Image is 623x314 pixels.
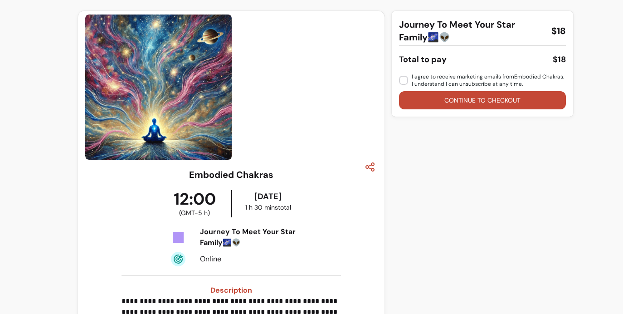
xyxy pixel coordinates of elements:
[234,203,302,212] div: 1 h 30 mins total
[189,168,273,181] h3: Embodied Chakras
[234,190,302,203] div: [DATE]
[171,230,185,245] img: Tickets Icon
[158,190,231,217] div: 12:00
[200,254,302,265] div: Online
[553,53,566,66] div: $18
[551,25,566,37] span: $18
[85,15,232,160] img: https://d3pz9znudhj10h.cloudfront.net/698f435a-3e3a-49e3-bf14-f28da9b81678
[200,226,302,248] div: Journey To Meet Your Star Family🌌👽
[179,208,210,217] span: ( GMT-5 h )
[399,91,566,109] button: Continue to checkout
[399,18,544,44] span: Journey To Meet Your Star Family🌌👽
[122,285,341,296] h3: Description
[399,53,447,66] div: Total to pay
